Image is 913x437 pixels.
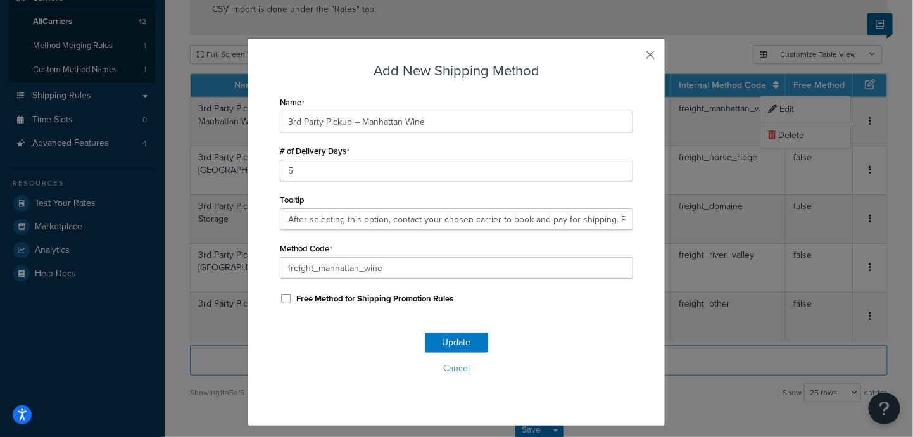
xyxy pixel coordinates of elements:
label: Method Code [280,244,332,254]
button: Cancel [280,359,633,378]
label: Tooltip [280,195,305,205]
label: Name [280,98,305,108]
label: Free Method for Shipping Promotion Rules [296,293,453,305]
button: Update [425,332,488,353]
h3: Add New Shipping Method [280,61,633,80]
label: # of Delivery Days [280,146,349,156]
